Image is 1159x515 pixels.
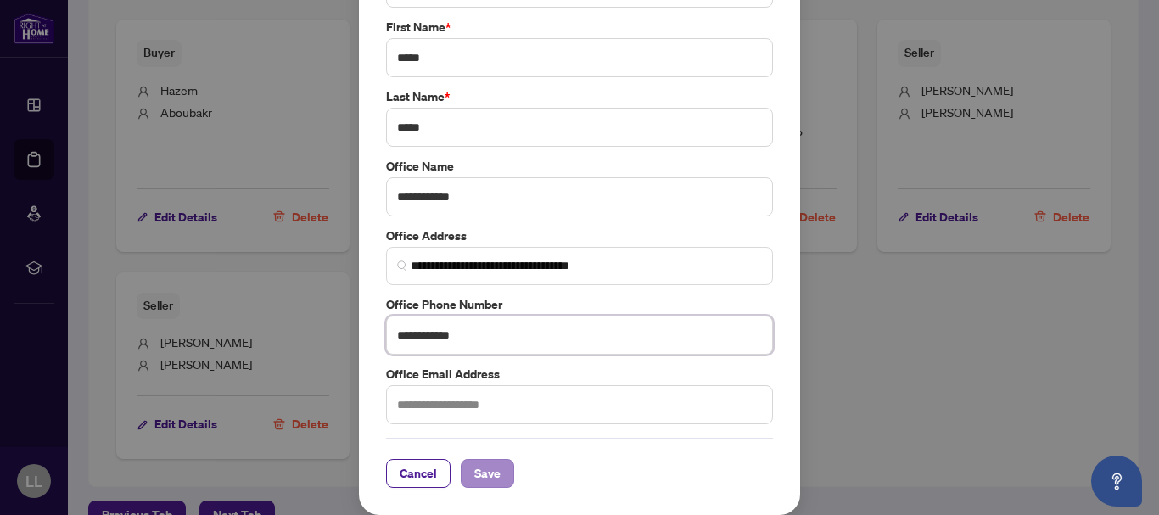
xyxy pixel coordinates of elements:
[386,157,773,176] label: Office Name
[386,295,773,314] label: Office Phone Number
[1091,456,1142,507] button: Open asap
[397,260,407,271] img: search_icon
[400,460,437,487] span: Cancel
[386,18,773,36] label: First Name
[386,459,451,488] button: Cancel
[386,365,773,383] label: Office Email Address
[386,227,773,245] label: Office Address
[386,87,773,106] label: Last Name
[474,460,501,487] span: Save
[461,459,514,488] button: Save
